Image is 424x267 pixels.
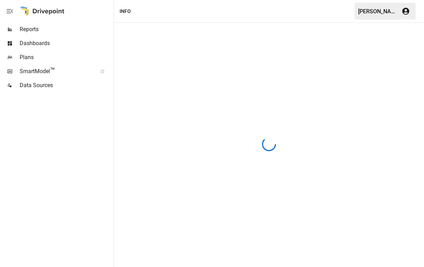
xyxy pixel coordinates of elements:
[358,8,397,15] div: [PERSON_NAME]
[20,67,93,76] span: SmartModel
[20,25,112,34] span: Reports
[20,39,112,48] span: Dashboards
[50,66,55,75] span: ™
[20,53,112,62] span: Plans
[20,81,112,90] span: Data Sources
